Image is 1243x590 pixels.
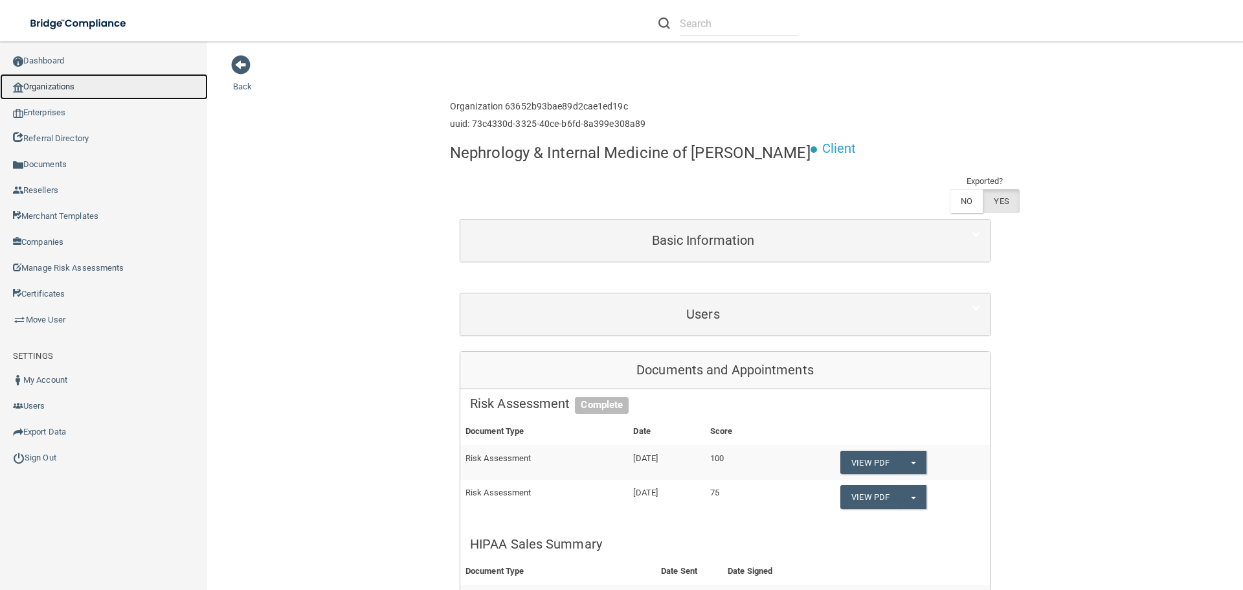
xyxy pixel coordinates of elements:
[470,307,936,321] h5: Users
[470,233,936,247] h5: Basic Information
[13,313,26,326] img: briefcase.64adab9b.png
[628,418,704,445] th: Date
[13,427,23,437] img: icon-export.b9366987.png
[450,144,811,161] h4: Nephrology & Internal Medicine of [PERSON_NAME]
[983,189,1019,213] label: YES
[450,119,645,129] h6: uuid: 73c4330d-3325-40ce-b6fd-8a399e308a89
[460,558,656,585] th: Document Type
[656,558,722,585] th: Date Sent
[13,375,23,385] img: ic_user_dark.df1a06c3.png
[13,185,23,196] img: ic_reseller.de258add.png
[233,66,252,91] a: Back
[628,480,704,514] td: [DATE]
[470,537,980,551] h5: HIPAA Sales Summary
[13,401,23,411] img: icon-users.e205127d.png
[722,558,801,585] th: Date Signed
[13,56,23,67] img: ic_dashboard_dark.d01f4a41.png
[705,418,778,445] th: Score
[950,189,983,213] label: NO
[680,12,798,36] input: Search
[13,82,23,93] img: organization-icon.f8decf85.png
[840,485,900,509] a: View PDF
[950,174,1020,189] td: Exported?
[705,445,778,480] td: 100
[450,102,645,111] h6: Organization 63652b93bae89d2cae1ed19c
[460,445,628,480] td: Risk Assessment
[13,160,23,170] img: icon-documents.8dae5593.png
[575,397,629,414] span: Complete
[460,352,990,389] div: Documents and Appointments
[13,348,53,364] label: SETTINGS
[470,300,980,329] a: Users
[19,10,139,37] img: bridge_compliance_login_screen.278c3ca4.svg
[1019,498,1227,550] iframe: Drift Widget Chat Controller
[460,480,628,514] td: Risk Assessment
[822,137,857,161] p: Client
[460,418,628,445] th: Document Type
[628,445,704,480] td: [DATE]
[470,226,980,255] a: Basic Information
[705,480,778,514] td: 75
[470,396,980,411] h5: Risk Assessment
[840,451,900,475] a: View PDF
[13,109,23,118] img: enterprise.0d942306.png
[13,452,25,464] img: ic_power_dark.7ecde6b1.png
[658,17,670,29] img: ic-search.3b580494.png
